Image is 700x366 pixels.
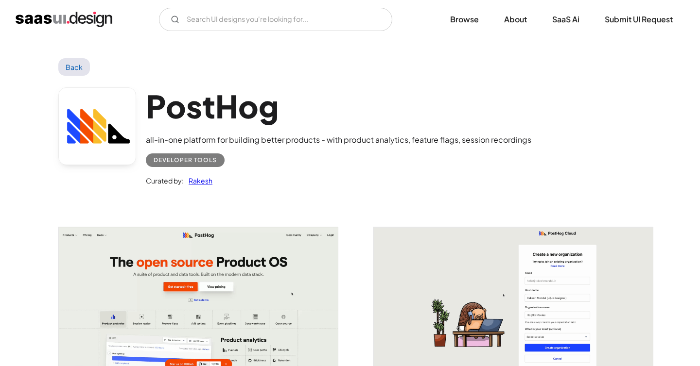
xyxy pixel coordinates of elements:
form: Email Form [159,8,392,31]
div: Developer tools [154,154,217,166]
a: Submit UI Request [593,9,684,30]
a: home [16,12,112,27]
a: SaaS Ai [541,9,591,30]
div: all-in-one platform for building better products - with product analytics, feature flags, session... [146,134,531,146]
input: Search UI designs you're looking for... [159,8,392,31]
h1: PostHog [146,87,531,125]
a: About [492,9,539,30]
a: Back [58,58,90,76]
div: Curated by: [146,175,184,186]
a: Browse [438,9,490,30]
a: Rakesh [184,175,212,186]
